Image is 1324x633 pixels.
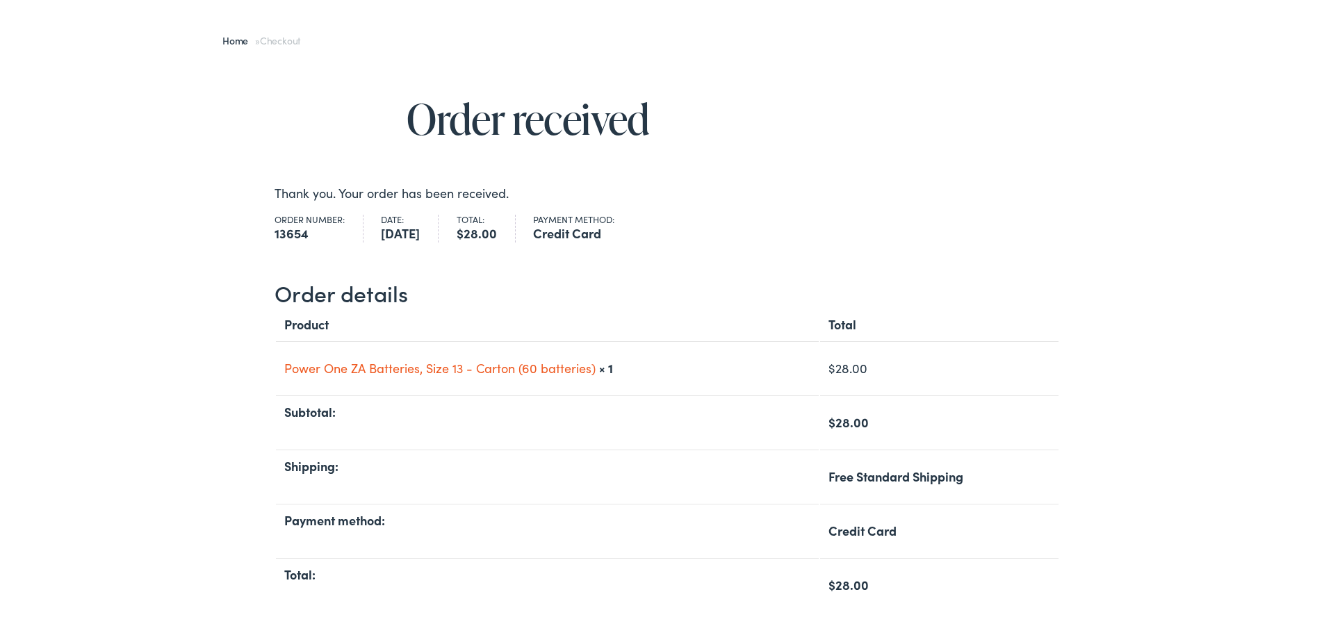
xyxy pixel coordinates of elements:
td: Credit Card [820,501,1059,554]
a: Home [222,31,255,44]
th: Product [276,306,819,337]
span: $ [828,411,835,428]
th: Subtotal: [276,393,819,445]
li: Date: [381,212,439,240]
th: Total: [276,555,819,608]
p: Thank you. Your order has been received. [275,181,1060,199]
li: Order number: [275,212,363,240]
span: Checkout [260,31,300,44]
th: Shipping: [276,447,819,500]
li: Total: [457,212,516,240]
strong: Credit Card [533,221,614,240]
li: Payment method: [533,212,632,240]
th: Total [820,306,1059,337]
strong: 13654 [275,221,345,240]
a: Power One ZA Batteries, Size 13 - Carton (60 batteries) [284,356,596,374]
strong: [DATE] [381,221,420,240]
h2: Order details [275,277,1060,304]
span: 28.00 [828,411,869,428]
span: $ [457,222,464,239]
bdi: 28.00 [457,222,497,239]
strong: × 1 [599,356,613,374]
bdi: 28.00 [828,356,867,374]
h1: Order received [209,93,1126,139]
th: Payment method: [276,501,819,554]
td: Free Standard Shipping [820,447,1059,500]
span: 28.00 [828,573,869,591]
span: $ [828,573,835,591]
span: $ [828,356,835,374]
span: » [222,31,300,44]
